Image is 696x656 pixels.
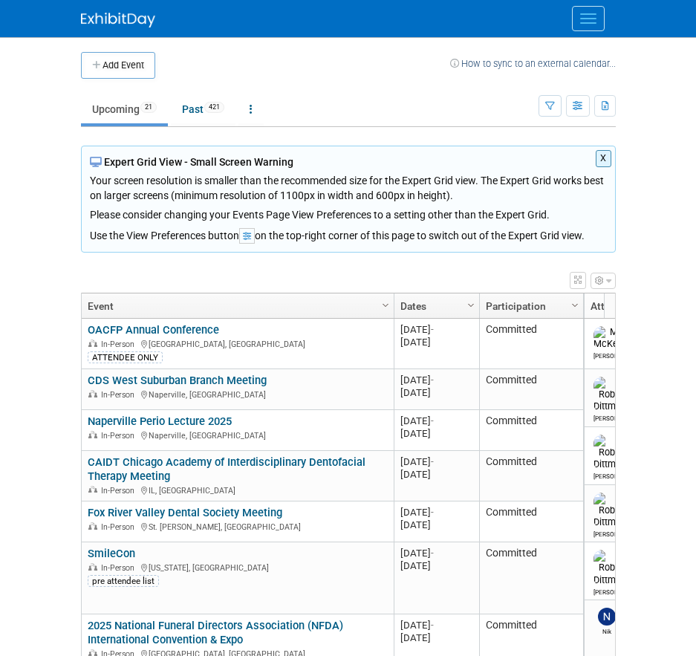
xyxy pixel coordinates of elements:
a: How to sync to an external calendar... [450,58,616,69]
img: Robert Dittmann [593,377,631,412]
div: ATTENDEE ONLY [88,351,163,363]
a: Event [88,293,384,319]
span: In-Person [101,563,139,573]
div: [DATE] [400,506,472,519]
div: Your screen resolution is smaller than the recommended size for the Expert Grid view. The Expert ... [90,169,607,222]
div: [GEOGRAPHIC_DATA], [GEOGRAPHIC_DATA] [88,337,387,350]
a: Fox River Valley Dental Society Meeting [88,506,282,519]
img: In-Person Event [88,340,97,347]
div: [DATE] [400,415,472,427]
img: Mike McKenna [593,326,634,350]
img: ExhibitDay [81,13,155,27]
div: [DATE] [400,468,472,481]
td: Committed [479,410,583,451]
img: Robert Dittmann [593,435,631,470]
div: St. [PERSON_NAME], [GEOGRAPHIC_DATA] [88,520,387,533]
div: [DATE] [400,336,472,348]
div: [DATE] [400,631,472,644]
div: [DATE] [400,547,472,559]
a: OACFP Annual Conference [88,323,219,337]
div: Nik Koelblinger [593,626,619,635]
span: - [431,507,434,518]
button: X [596,150,611,167]
a: Column Settings [567,293,583,316]
a: SmileCon [88,547,135,560]
img: In-Person Event [88,486,97,493]
span: Column Settings [380,299,391,311]
div: Naperville, [GEOGRAPHIC_DATA] [88,388,387,400]
img: Robert Dittmann [593,493,631,528]
span: Column Settings [465,299,477,311]
div: pre attendee list [88,575,159,587]
img: In-Person Event [88,522,97,530]
a: Column Settings [463,293,479,316]
span: In-Person [101,340,139,349]
button: Add Event [81,52,155,79]
div: Robert Dittmann [593,528,619,538]
div: [DATE] [400,374,472,386]
div: Please consider changing your Events Page View Preferences to a setting other than the Expert Grid. [90,203,607,222]
td: Committed [479,319,583,369]
div: Robert Dittmann [593,412,619,422]
button: Menu [572,6,605,31]
a: Dates [400,293,469,319]
div: Naperville, [GEOGRAPHIC_DATA] [88,429,387,441]
a: Upcoming21 [81,95,168,123]
td: Committed [479,542,583,614]
div: Robert Dittmann [593,470,619,480]
span: In-Person [101,390,139,400]
a: Column Settings [377,293,394,316]
span: In-Person [101,431,139,441]
div: Expert Grid View - Small Screen Warning [90,155,607,169]
div: [DATE] [400,559,472,572]
img: Nik Koelblinger [598,608,616,626]
span: - [431,456,434,467]
td: Committed [479,369,583,410]
div: IL, [GEOGRAPHIC_DATA] [88,484,387,496]
a: Past421 [171,95,235,123]
span: In-Person [101,522,139,532]
span: - [431,548,434,559]
img: In-Person Event [88,431,97,438]
div: [DATE] [400,519,472,531]
div: Mike McKenna [593,350,619,360]
img: In-Person Event [88,563,97,571]
img: Robert Dittmann [593,550,631,585]
img: In-Person Event [88,390,97,397]
span: Column Settings [569,299,581,311]
div: [DATE] [400,386,472,399]
a: CAIDT Chicago Academy of Interdisciplinary Dentofacial Therapy Meeting [88,455,365,483]
a: 2025 National Funeral Directors Association (NFDA) International Convention & Expo [88,619,343,646]
span: 21 [140,102,157,113]
div: [DATE] [400,619,472,631]
div: [DATE] [400,427,472,440]
div: Use the View Preferences button on the top-right corner of this page to switch out of the Expert ... [90,222,607,244]
span: - [431,620,434,631]
span: 421 [204,102,224,113]
span: In-Person [101,486,139,496]
div: [US_STATE], [GEOGRAPHIC_DATA] [88,561,387,574]
span: - [431,415,434,426]
td: Committed [479,501,583,542]
div: [DATE] [400,323,472,336]
div: [DATE] [400,455,472,468]
div: Robert Dittmann [593,586,619,596]
a: Participation [486,293,573,319]
span: - [431,374,434,386]
span: - [431,324,434,335]
a: Naperville Perio Lecture 2025 [88,415,232,428]
td: Committed [479,451,583,501]
a: CDS West Suburban Branch Meeting [88,374,267,387]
